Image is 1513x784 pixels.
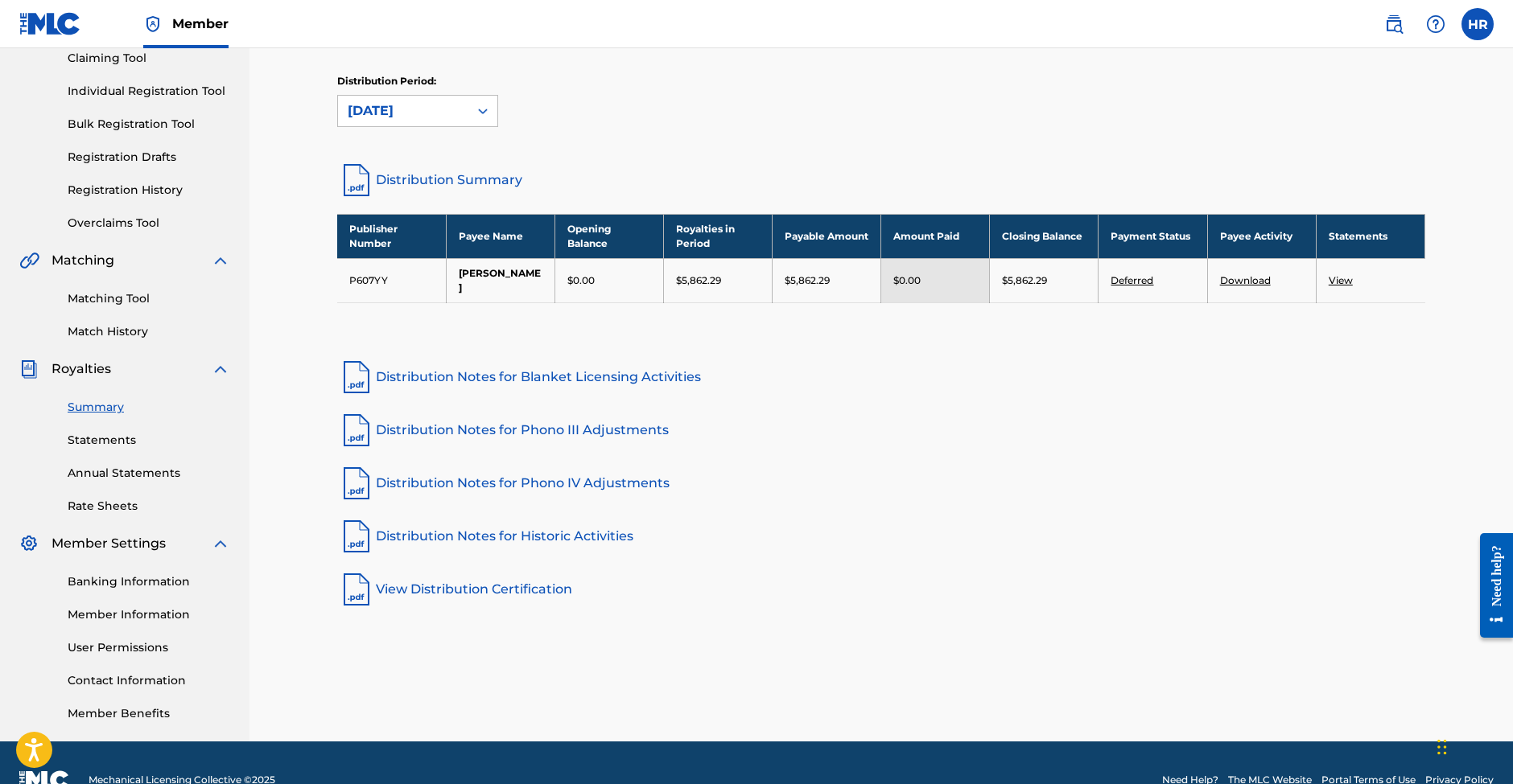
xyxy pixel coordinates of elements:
[1207,214,1316,258] th: Payee Activity
[68,149,230,166] a: Registration Drafts
[1220,274,1271,286] a: Download
[337,464,1425,503] a: Distribution Notes for Phono IV Adjustments
[68,290,230,307] a: Matching Tool
[337,517,1425,556] a: Distribution Notes for Historic Activities
[172,14,229,33] span: Member
[68,182,230,199] a: Registration History
[68,639,230,656] a: User Permissions
[773,214,881,258] th: Payable Amount
[567,273,595,288] p: $0.00
[68,672,230,689] a: Contact Information
[1461,8,1494,40] div: User Menu
[1468,517,1513,655] iframe: Resource Center
[1111,274,1153,286] a: Deferred
[1384,14,1404,34] img: search
[893,273,921,288] p: $0.00
[785,273,830,288] p: $5,862.29
[337,258,446,302] td: P607YY
[143,14,163,34] img: Top Rightsholder
[1329,274,1353,286] a: View
[663,214,772,258] th: Royalties in Period
[446,258,554,302] td: [PERSON_NAME]
[990,214,1099,258] th: Closing Balance
[1433,707,1513,784] iframe: Chat Widget
[348,101,459,121] div: [DATE]
[19,12,81,35] img: MLC Logo
[337,214,446,258] th: Publisher Number
[337,411,1425,449] a: Distribution Notes for Phono III Adjustments
[1437,723,1447,771] div: Drag
[211,534,230,553] img: expand
[337,74,498,88] p: Distribution Period:
[68,83,230,100] a: Individual Registration Tool
[676,273,721,288] p: $5,862.29
[19,534,39,553] img: Member Settings
[881,214,990,258] th: Amount Paid
[337,161,1425,199] a: Distribution Summary
[337,358,1425,396] a: Distribution Notes for Blanket Licensing Activities
[1316,214,1424,258] th: Statements
[68,705,230,722] a: Member Benefits
[68,399,230,416] a: Summary
[68,215,230,232] a: Overclaims Tool
[211,359,230,379] img: expand
[1002,273,1047,288] p: $5,862.29
[68,50,230,67] a: Claiming Tool
[68,498,230,515] a: Rate Sheets
[446,214,554,258] th: Payee Name
[337,161,376,199] img: distribution-summary-pdf
[337,358,376,396] img: pdf
[52,534,166,553] span: Member Settings
[68,116,230,133] a: Bulk Registration Tool
[19,251,39,270] img: Matching
[1099,214,1207,258] th: Payment Status
[68,323,230,340] a: Match History
[337,411,376,449] img: pdf
[68,606,230,623] a: Member Information
[211,251,230,270] img: expand
[337,464,376,503] img: pdf
[68,432,230,449] a: Statements
[554,214,663,258] th: Opening Balance
[1426,14,1445,34] img: help
[52,251,114,270] span: Matching
[337,517,376,556] img: pdf
[1378,8,1410,40] a: Public Search
[1420,8,1452,40] div: Help
[337,570,1425,609] a: View Distribution Certification
[68,573,230,590] a: Banking Information
[19,359,39,379] img: Royalties
[337,570,376,609] img: pdf
[52,359,111,379] span: Royalties
[68,465,230,482] a: Annual Statements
